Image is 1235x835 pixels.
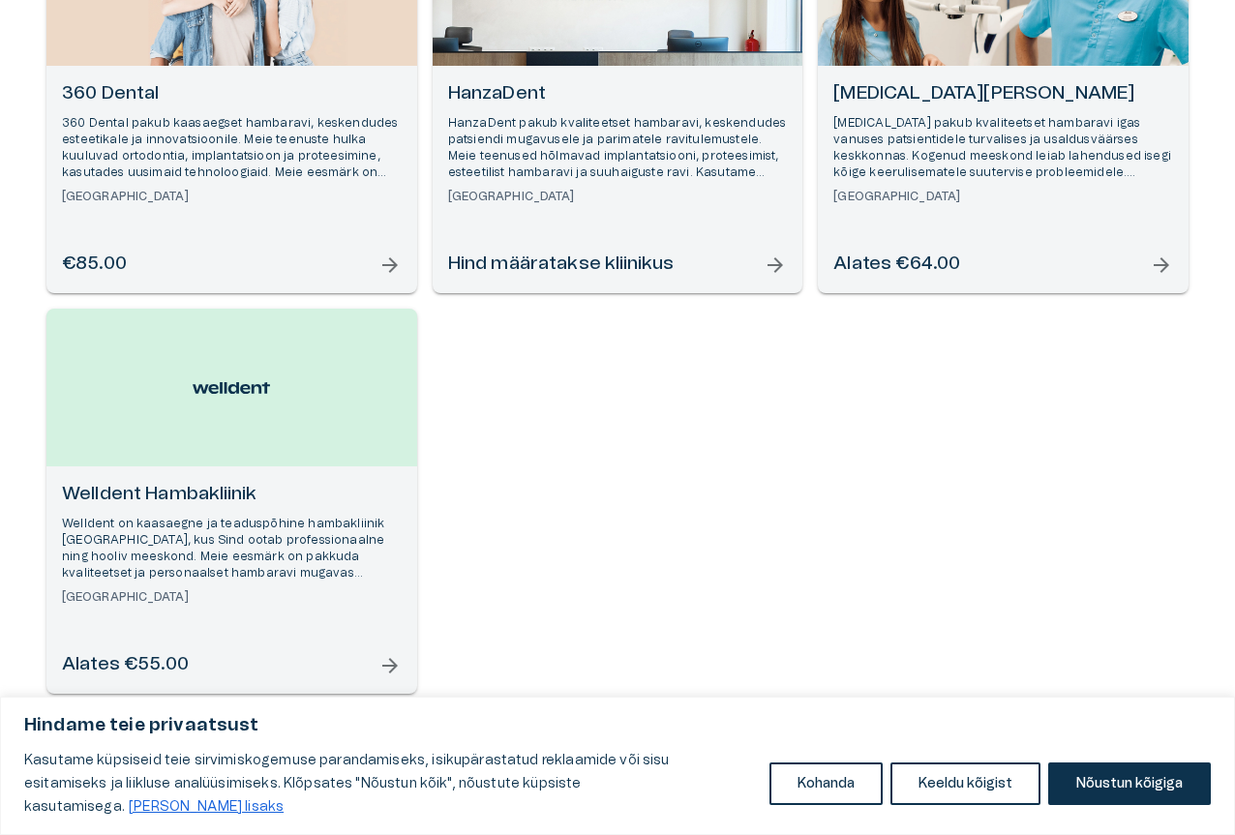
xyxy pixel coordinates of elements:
[46,309,417,694] a: Open selected supplier available booking dates
[24,714,1211,737] p: Hindame teie privaatsust
[890,762,1040,805] button: Keeldu kõigist
[833,81,1173,107] h6: [MEDICAL_DATA][PERSON_NAME]
[1150,253,1173,277] span: arrow_forward
[378,253,402,277] span: arrow_forward
[448,252,675,278] h6: Hind määratakse kliinikus
[1048,762,1211,805] button: Nõustun kõigiga
[62,252,127,278] h6: €85.00
[833,189,1173,205] h6: [GEOGRAPHIC_DATA]
[764,253,787,277] span: arrow_forward
[62,652,189,678] h6: Alates €55.00
[62,115,402,182] p: 360 Dental pakub kaasaegset hambaravi, keskendudes esteetikale ja innovatsioonile. Meie teenuste ...
[62,589,402,606] h6: [GEOGRAPHIC_DATA]
[62,189,402,205] h6: [GEOGRAPHIC_DATA]
[448,81,788,107] h6: HanzaDent
[193,373,270,403] img: Welldent Hambakliinik logo
[769,762,883,805] button: Kohanda
[99,15,128,31] span: Help
[24,749,755,819] p: Kasutame küpsiseid teie sirvimiskogemuse parandamiseks, isikupärastatud reklaamide või sisu esita...
[62,482,402,508] h6: Welldent Hambakliinik
[833,252,960,278] h6: Alates €64.00
[62,516,402,582] p: Welldent on kaasaegne ja teaduspõhine hambakliinik [GEOGRAPHIC_DATA], kus Sind ootab professionaa...
[448,189,788,205] h6: [GEOGRAPHIC_DATA]
[128,799,285,815] a: Loe lisaks
[448,115,788,182] p: HanzaDent pakub kvaliteetset hambaravi, keskendudes patsiendi mugavusele ja parimatele ravitulemu...
[833,115,1173,182] p: [MEDICAL_DATA] pakub kvaliteetset hambaravi igas vanuses patsientidele turvalises ja usaldusväärs...
[378,654,402,677] span: arrow_forward
[62,81,402,107] h6: 360 Dental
